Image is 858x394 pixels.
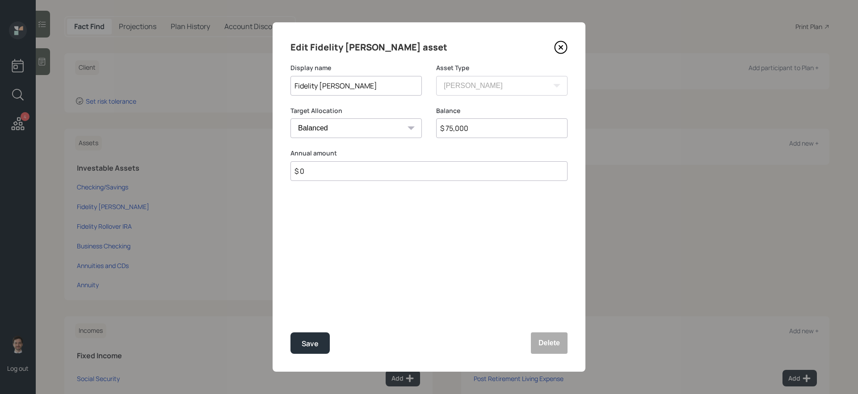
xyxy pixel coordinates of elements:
[436,106,568,115] label: Balance
[302,338,319,350] div: Save
[290,63,422,72] label: Display name
[290,332,330,354] button: Save
[290,106,422,115] label: Target Allocation
[436,63,568,72] label: Asset Type
[290,149,568,158] label: Annual amount
[290,40,447,54] h4: Edit Fidelity [PERSON_NAME] asset
[531,332,568,354] button: Delete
